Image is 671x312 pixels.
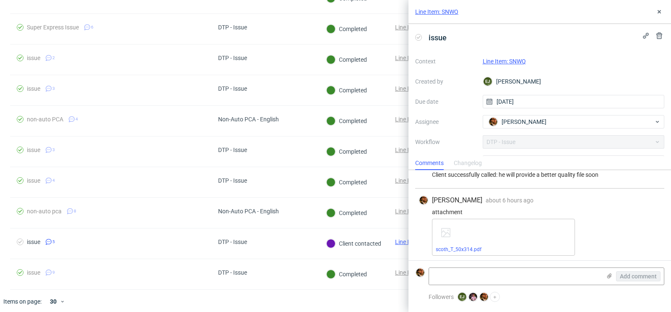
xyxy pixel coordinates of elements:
div: Comments [415,157,444,170]
span: 6 [91,24,94,31]
a: Line Item: VCPC [395,55,437,61]
span: 5 [52,239,55,245]
span: 3 [52,147,55,153]
div: Completed [326,178,367,187]
a: Line Item: SNWQ [415,8,458,16]
span: [PERSON_NAME] [502,118,546,126]
a: Line Item: NGHZ [395,24,437,31]
div: non-auto PCA [27,116,63,123]
div: DTP - Issue [218,239,247,245]
span: 4 [75,116,78,123]
div: Super Express Issue [27,24,79,31]
span: about 6 hours ago [486,197,533,204]
span: issue [425,31,450,45]
a: Line Item: SNWQ [483,58,526,65]
div: non-auto pca [27,208,62,215]
div: DTP - Issue [218,177,247,184]
div: Client contacted [326,239,381,248]
a: Line Item: SNWQ [395,239,438,245]
span: 3 [52,85,55,92]
div: Completed [326,55,367,64]
div: Client successfully called: he will provide a better quality file soon [419,171,661,178]
div: DTP - Issue [218,24,247,31]
div: Completed [326,147,367,156]
div: issue [27,239,40,245]
span: 9 [52,269,55,276]
div: Completed [326,270,367,279]
div: 30 [45,296,60,307]
label: Created by [415,76,476,87]
div: issue [27,147,40,153]
span: [PERSON_NAME] [432,196,482,205]
span: 2 [52,55,55,61]
span: Followers [429,294,454,300]
img: Matteo Corsico [480,293,488,301]
div: DTP - Issue [218,147,247,153]
div: DTP - Issue [218,85,247,92]
span: Items on page: [3,297,42,306]
img: Matteo Corsico [419,196,428,205]
figcaption: EJ [458,293,466,301]
span: 8 [74,208,76,215]
a: scoth_T_50x314.pdf [436,246,481,252]
a: Line Item: VYQO [395,147,437,153]
div: Completed [326,86,367,95]
div: DTP - Issue [218,269,247,276]
label: Due date [415,97,476,107]
div: issue [27,177,40,184]
img: Aleks Ziemkowski [469,293,477,301]
a: Line Item: MFRH [395,208,438,215]
div: Completed [326,208,367,218]
div: issue [27,269,40,276]
div: Changelog [454,157,482,170]
figcaption: EJ [484,77,492,86]
a: Line Item: TQLQ [395,269,437,276]
div: attachment [419,209,661,215]
img: Matteo Corsico [489,118,497,126]
div: Completed [326,116,367,126]
label: Workflow [415,137,476,147]
div: issue [27,55,40,61]
button: + [490,292,500,302]
a: Line Item: ZUSS [395,116,435,123]
a: Line Item: CNKT [395,177,437,184]
span: 4 [52,177,55,184]
div: Non-Auto PCA - English [218,116,279,123]
label: Context [415,56,476,66]
div: [PERSON_NAME] [483,75,665,88]
div: Non-Auto PCA - English [218,208,279,215]
label: Assignee [415,117,476,127]
div: issue [27,85,40,92]
div: Completed [326,24,367,34]
div: DTP - Issue [218,55,247,61]
a: Line Item: HMCS [395,85,438,92]
img: Matteo Corsico [416,268,424,277]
